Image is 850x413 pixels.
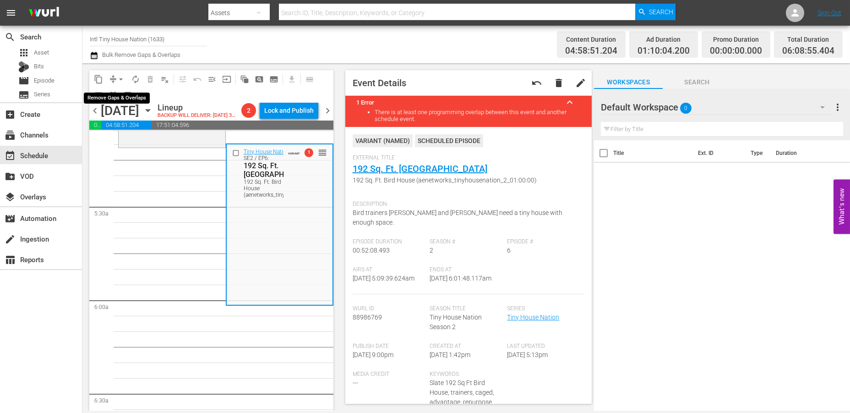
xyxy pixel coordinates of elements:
[128,72,143,87] span: Loop Content
[240,75,249,84] span: auto_awesome_motion_outlined
[353,134,413,147] div: VARIANT ( NAMED )
[131,75,140,84] span: autorenew_outlined
[770,140,825,166] th: Duration
[637,33,690,46] div: Ad Duration
[152,121,333,130] span: 17:51:04.596
[353,77,406,88] span: Event Details
[553,77,564,88] span: delete
[834,179,850,234] button: Open Feedback Widget
[613,140,692,166] th: Title
[207,75,217,84] span: menu_open
[507,305,580,313] span: Series
[430,343,502,350] span: Created At
[267,72,281,87] span: Create Series Block
[564,97,575,108] span: keyboard_arrow_up
[531,77,542,88] span: Revert to Primary Episode
[601,94,833,120] div: Default Workspace
[832,96,843,118] button: more_vert
[353,371,425,378] span: Media Credit
[415,134,483,147] div: Scheduled Episode
[318,148,327,157] button: reorder
[89,121,101,130] span: 01:10:04.200
[5,109,16,120] span: Create
[430,238,502,246] span: Season #
[120,88,135,103] span: View Backup
[353,305,425,313] span: Wurl Id
[22,2,66,24] img: ans4CAIJ8jUAAAAAAAAAAAAAAAAAAAAAAAAgQb4GAAAAAAAAAAAAAAAAAAAAAAAAJMjXAAAAAAAAAAAAAAAAAAAAAAAAgAT5G...
[109,91,118,100] span: date_range_outlined
[353,163,487,174] a: 192 Sq. Ft. [GEOGRAPHIC_DATA]
[782,33,834,46] div: Total Duration
[430,314,482,330] span: Tiny House Nation Season 2
[101,51,180,58] span: Bulk Remove Gaps & Overlaps
[241,107,256,114] span: 2
[565,33,617,46] div: Content Duration
[559,91,581,113] button: keyboard_arrow_up
[5,32,16,43] span: search
[5,254,16,265] span: Reports
[109,75,118,84] span: compress
[745,140,770,166] th: Type
[507,314,559,321] a: Tiny House Nation
[594,77,663,88] span: Workspaces
[106,88,120,103] span: Month Calendar View
[353,154,580,162] span: External Title
[116,75,125,84] span: arrow_drop_down
[101,121,152,130] span: 04:58:51.204
[430,305,502,313] span: Season Title
[244,149,295,198] div: / SE2 / EP6:
[18,89,29,100] span: Series
[832,102,843,113] span: more_vert
[269,75,278,84] span: subtitles_outlined
[34,90,50,99] span: Series
[18,61,29,72] div: Bits
[356,99,559,106] title: 1 Error
[375,109,581,122] li: There is at least one programming overlap between this event and another schedule event.
[710,46,762,56] span: 00:00:00.000
[101,103,139,118] div: [DATE]
[91,88,106,103] span: Week Calendar View
[680,99,692,118] span: 0
[94,75,103,84] span: content_copy
[782,46,834,56] span: 06:08:55.404
[34,48,49,57] span: Asset
[322,105,333,116] span: chevron_right
[244,149,289,155] a: Tiny House Nation
[244,179,295,198] div: 192 Sq. Ft. Bird House (aenetworks_tinyhousenation_2_01:00:00)
[649,4,673,20] span: Search
[288,148,300,155] span: VARIANT
[222,75,231,84] span: input
[34,62,44,71] span: Bits
[304,148,313,157] span: 1
[5,150,16,161] span: Schedule
[353,209,562,226] span: Bird trainers [PERSON_NAME] and [PERSON_NAME] need a tiny house with enough space.
[143,72,158,87] span: Select an event to delete
[244,161,295,179] div: 192 Sq. Ft. [GEOGRAPHIC_DATA]
[817,9,841,17] a: Sign Out
[18,47,29,58] span: Asset
[353,176,580,185] span: 192 Sq. Ft. Bird House (aenetworks_tinyhousenation_2_01:00:00)
[692,140,745,166] th: Ext. ID
[353,343,425,350] span: Publish Date
[5,213,16,224] span: Automation
[507,343,580,350] span: Last Updated
[34,76,54,85] span: Episode
[160,75,169,84] span: playlist_remove_outlined
[158,113,238,119] div: BACKUP WILL DELIVER: [DATE] 3a (local)
[430,266,502,274] span: Ends At
[158,72,172,87] span: Clear Lineup
[5,7,16,18] span: menu
[18,75,29,86] span: Episode
[5,171,16,182] span: VOD
[138,91,147,100] span: toggle_off
[353,314,382,321] span: 88986769
[353,201,580,208] span: Description:
[353,238,425,246] span: Episode Duration
[5,192,16,203] span: Overlays
[635,4,676,20] button: Search
[158,103,238,113] div: Lineup
[637,46,690,56] span: 01:10:04.200
[507,238,580,246] span: Episode #
[663,77,731,88] span: Search
[526,72,548,94] button: undo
